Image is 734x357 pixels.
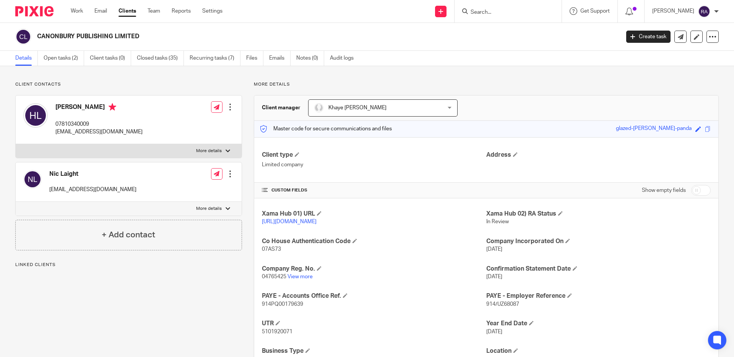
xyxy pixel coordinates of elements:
img: Pixie [15,6,54,16]
h4: [PERSON_NAME] [55,103,143,113]
input: Search [470,9,539,16]
a: Settings [202,7,222,15]
i: Primary [109,103,116,111]
h4: + Add contact [102,229,155,241]
span: 07AS73 [262,247,281,252]
a: Work [71,7,83,15]
span: 5101920071 [262,329,292,334]
a: Recurring tasks (7) [190,51,240,66]
a: Closed tasks (35) [137,51,184,66]
div: glazed-[PERSON_NAME]-panda [616,125,692,133]
p: Master code for secure communications and files [260,125,392,133]
p: Linked clients [15,262,242,268]
h4: Address [486,151,711,159]
h4: PAYE - Employer Reference [486,292,711,300]
a: Audit logs [330,51,359,66]
span: In Review [486,219,509,224]
a: [URL][DOMAIN_NAME] [262,219,317,224]
a: Open tasks (2) [44,51,84,66]
a: Email [94,7,107,15]
a: Emails [269,51,291,66]
span: [DATE] [486,274,502,279]
span: 914/UZ68087 [486,302,519,307]
a: Reports [172,7,191,15]
a: Client tasks (0) [90,51,131,66]
h2: CANONBURY PUBLISHING LIMITED [37,32,499,41]
p: [EMAIL_ADDRESS][DOMAIN_NAME] [49,186,136,193]
a: Create task [626,31,671,43]
h4: Confirmation Statement Date [486,265,711,273]
a: Notes (0) [296,51,324,66]
span: 04765425 [262,274,286,279]
p: 07810340009 [55,120,143,128]
a: Files [246,51,263,66]
h4: UTR [262,320,486,328]
h4: Location [486,347,711,355]
p: More details [196,148,222,154]
h4: CUSTOM FIELDS [262,187,486,193]
a: Team [148,7,160,15]
p: More details [254,81,719,88]
p: More details [196,206,222,212]
span: Get Support [580,8,610,14]
p: [PERSON_NAME] [652,7,694,15]
img: svg%3E [698,5,710,18]
h3: Client manager [262,104,300,112]
img: svg%3E [23,170,42,188]
h4: Xama Hub 02) RA Status [486,210,711,218]
p: Limited company [262,161,486,169]
img: svg%3E [23,103,48,128]
h4: Client type [262,151,486,159]
img: svg%3E [15,29,31,45]
h4: Company Reg. No. [262,265,486,273]
a: Details [15,51,38,66]
label: Show empty fields [642,187,686,194]
p: [EMAIL_ADDRESS][DOMAIN_NAME] [55,128,143,136]
h4: Company Incorporated On [486,237,711,245]
h4: Business Type [262,347,486,355]
a: Clients [119,7,136,15]
img: Screenshot%202025-07-30%20at%207.39.43%E2%80%AFPM.png [314,103,323,112]
h4: Xama Hub 01) URL [262,210,486,218]
span: 914PQ00179639 [262,302,303,307]
span: [DATE] [486,329,502,334]
p: Client contacts [15,81,242,88]
h4: Year End Date [486,320,711,328]
h4: Co House Authentication Code [262,237,486,245]
span: Khaye [PERSON_NAME] [328,105,386,110]
a: View more [287,274,313,279]
h4: PAYE - Accounts Office Ref. [262,292,486,300]
h4: Nic Laight [49,170,136,178]
span: [DATE] [486,247,502,252]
